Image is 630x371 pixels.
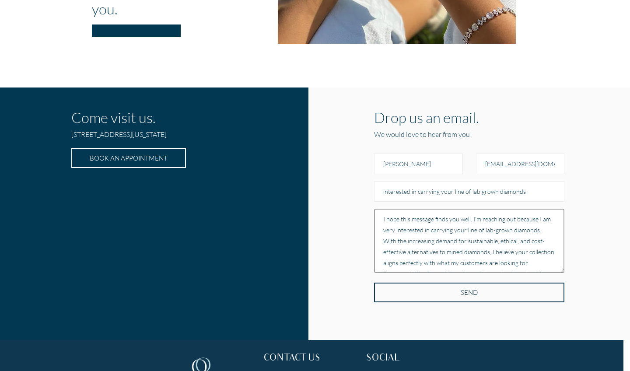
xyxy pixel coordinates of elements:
iframe: Drift Widget Chat Window [450,236,625,332]
h1: Drop us an email. [374,108,564,126]
input: Name* [374,154,462,174]
h1: Come visit us. [71,108,224,126]
h3: SOCIAL [366,353,455,364]
h5: [STREET_ADDRESS][US_STATE] [71,129,224,143]
a: BOOK AN APPOINTMENT [71,148,186,168]
input: SEND [374,283,564,302]
span: BOOK AN APPOINTMENT [90,154,168,162]
h3: CONTACT US [264,353,353,364]
input: Subject [374,181,564,202]
input: Email* [476,154,564,174]
h5: We would love to hear from you! [374,129,564,139]
iframe: Drift Widget Chat Controller [586,327,619,360]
